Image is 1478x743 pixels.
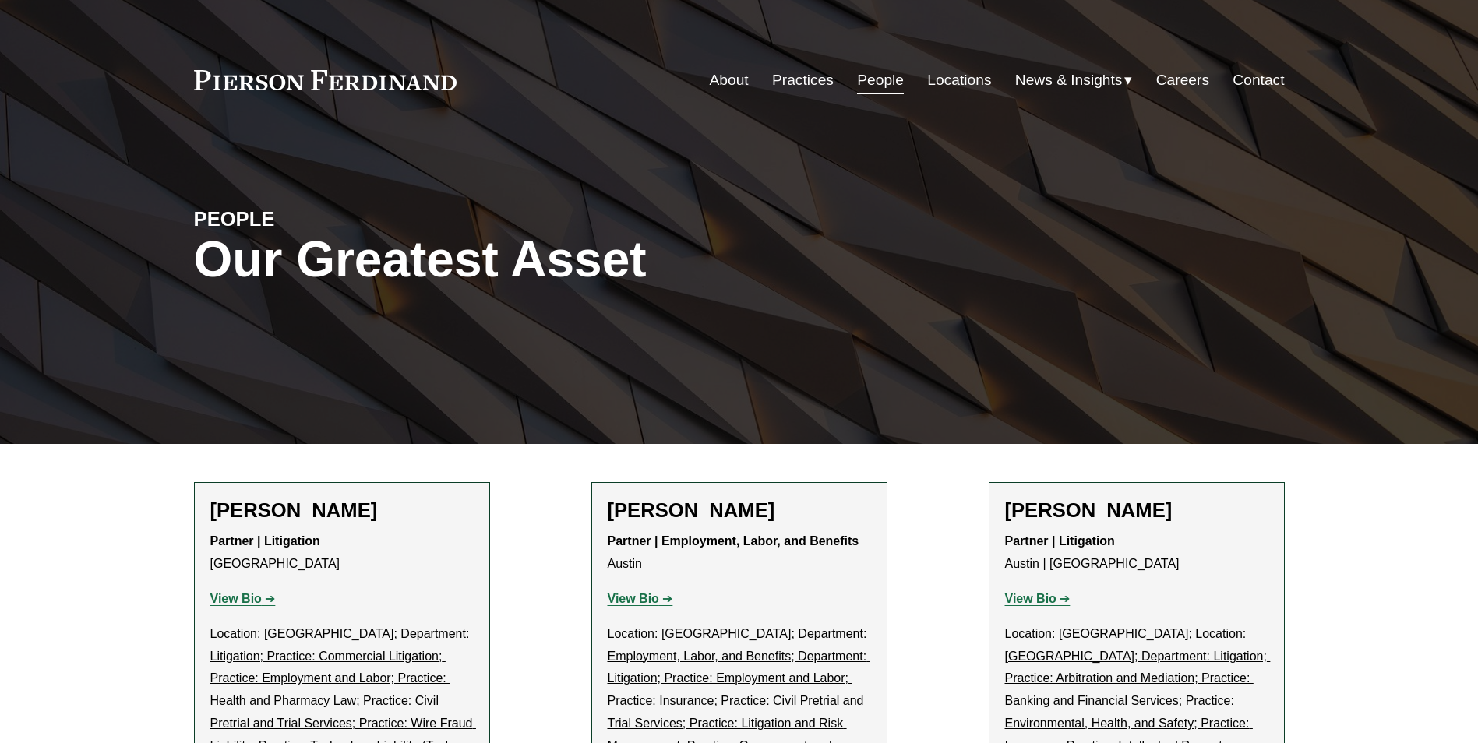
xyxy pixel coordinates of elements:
[1156,65,1209,95] a: Careers
[210,592,276,605] a: View Bio
[608,592,659,605] strong: View Bio
[1005,530,1268,576] p: Austin | [GEOGRAPHIC_DATA]
[608,592,673,605] a: View Bio
[210,592,262,605] strong: View Bio
[1015,65,1133,95] a: folder dropdown
[194,206,467,231] h4: PEOPLE
[210,498,474,523] h2: [PERSON_NAME]
[1015,67,1123,94] span: News & Insights
[772,65,834,95] a: Practices
[1005,592,1071,605] a: View Bio
[194,231,921,288] h1: Our Greatest Asset
[1233,65,1284,95] a: Contact
[608,498,871,523] h2: [PERSON_NAME]
[1005,592,1056,605] strong: View Bio
[927,65,991,95] a: Locations
[608,530,871,576] p: Austin
[210,534,320,548] strong: Partner | Litigation
[857,65,904,95] a: People
[710,65,749,95] a: About
[1005,534,1115,548] strong: Partner | Litigation
[1005,498,1268,523] h2: [PERSON_NAME]
[210,530,474,576] p: [GEOGRAPHIC_DATA]
[608,534,859,548] strong: Partner | Employment, Labor, and Benefits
